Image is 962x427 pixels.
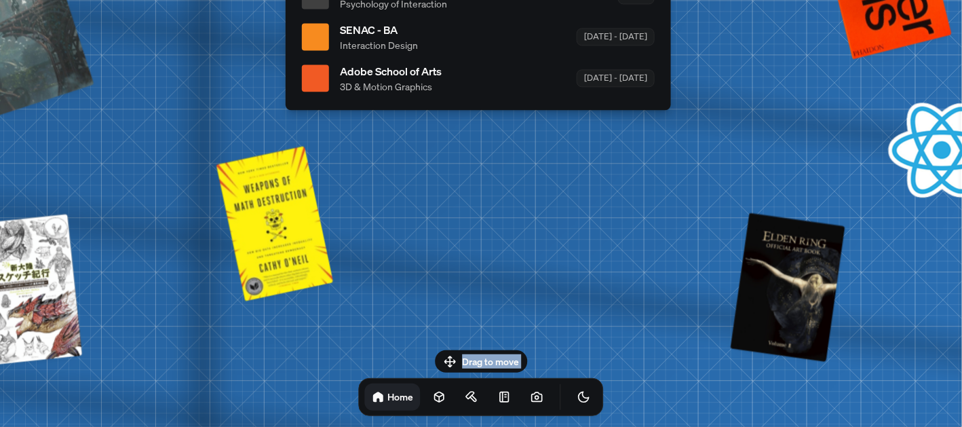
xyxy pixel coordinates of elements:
[365,384,421,411] a: Home
[571,384,598,411] button: Toggle Theme
[340,79,442,94] span: 3D & Motion Graphics
[577,70,655,87] div: [DATE] - [DATE]
[340,38,418,52] span: Interaction Design
[577,29,655,45] div: [DATE] - [DATE]
[340,22,418,38] span: SENAC - BA
[388,390,414,403] h1: Home
[340,63,442,79] span: Adobe School of Arts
